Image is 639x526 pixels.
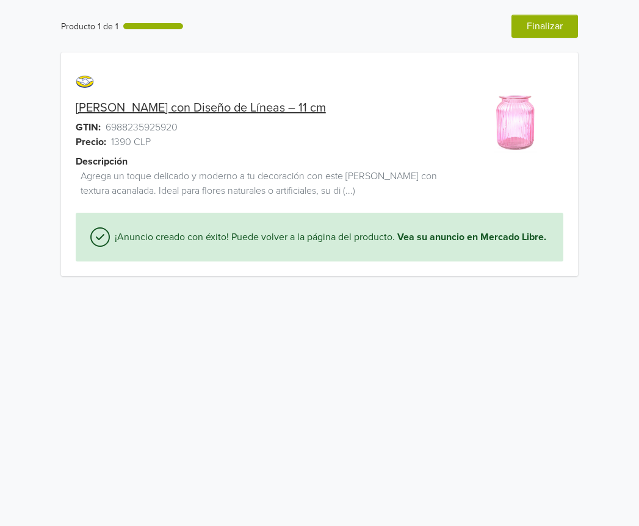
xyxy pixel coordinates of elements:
div: Producto 1 de 1 [61,20,118,33]
span: Puede volver a la página del producto. [231,230,397,244]
span: Precio: [76,135,106,149]
a: [PERSON_NAME] con Diseño de Líneas – 11 cm [76,101,326,115]
button: Finalizar [511,15,578,38]
span: 1390 CLP [111,135,151,149]
span: GTIN: [76,120,101,135]
span: Agrega un toque delicado y moderno a tu decoración con este [PERSON_NAME] con textura acanalada. ... [81,169,464,198]
span: 6988235925920 [106,120,178,135]
span: Descripción [76,154,128,169]
a: Vea su anuncio en Mercado Libre. [397,230,546,244]
img: product_image [468,77,560,169]
span: ¡Anuncio creado con éxito! [110,230,231,244]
